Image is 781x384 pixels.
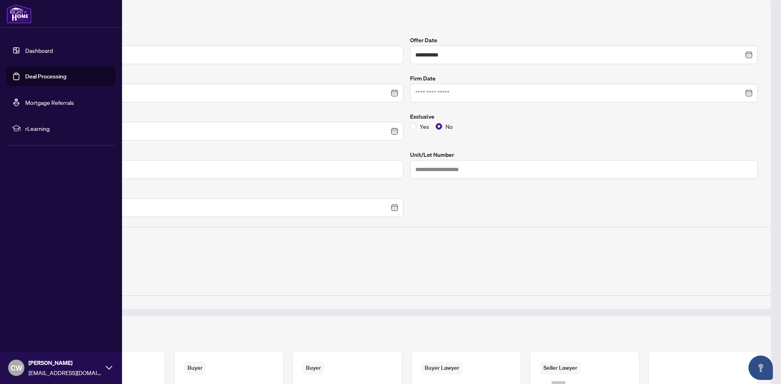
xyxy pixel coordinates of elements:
[417,122,432,131] span: Yes
[540,362,580,374] span: Seller Lawyer
[410,36,758,45] label: Offer Date
[748,356,773,380] button: Open asap
[303,362,324,374] span: Buyer
[56,150,404,159] label: Number of offers
[56,234,758,243] h4: Deposit
[25,47,53,54] a: Dashboard
[421,362,462,374] span: Buyer Lawyer
[56,13,758,26] h2: Trade Details
[7,4,32,24] img: logo
[25,99,74,106] a: Mortgage Referrals
[410,150,758,159] label: Unit/Lot Number
[56,74,404,83] label: Closing Date
[410,112,758,121] label: Exclusive
[28,358,102,367] span: [PERSON_NAME]
[11,362,22,373] span: CW
[28,368,102,377] span: [EMAIL_ADDRESS][DOMAIN_NAME]
[56,112,404,121] label: Conditional Date
[25,124,110,133] span: rLearning
[56,189,404,197] label: Mutual Release Date
[25,73,66,80] a: Deal Processing
[410,74,758,83] label: Firm Date
[442,122,456,131] span: No
[56,36,404,45] label: Sold Price
[184,362,206,374] span: Buyer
